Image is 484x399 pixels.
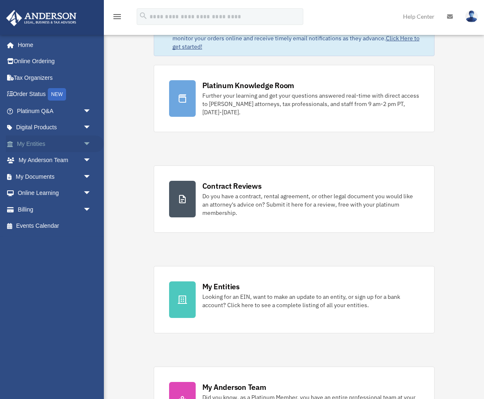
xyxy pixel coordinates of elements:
[4,10,79,26] img: Anderson Advisors Platinum Portal
[83,135,100,153] span: arrow_drop_down
[48,88,66,101] div: NEW
[6,218,104,234] a: Events Calendar
[6,86,104,103] a: Order StatusNEW
[202,293,419,309] div: Looking for an EIN, want to make an update to an entity, or sign up for a bank account? Click her...
[172,34,420,50] a: Click Here to get started!
[6,103,104,119] a: Platinum Q&Aarrow_drop_down
[202,181,262,191] div: Contract Reviews
[465,10,478,22] img: User Pic
[154,266,435,333] a: My Entities Looking for an EIN, want to make an update to an entity, or sign up for a bank accoun...
[202,281,240,292] div: My Entities
[83,119,100,136] span: arrow_drop_down
[6,185,104,202] a: Online Learningarrow_drop_down
[112,15,122,22] a: menu
[202,80,295,91] div: Platinum Knowledge Room
[202,91,419,116] div: Further your learning and get your questions answered real-time with direct access to [PERSON_NAM...
[6,37,100,53] a: Home
[83,152,100,169] span: arrow_drop_down
[6,135,104,152] a: My Entitiesarrow_drop_down
[6,69,104,86] a: Tax Organizers
[112,12,122,22] i: menu
[139,11,148,20] i: search
[83,185,100,202] span: arrow_drop_down
[6,168,104,185] a: My Documentsarrow_drop_down
[154,165,435,233] a: Contract Reviews Do you have a contract, rental agreement, or other legal document you would like...
[6,53,104,70] a: Online Ordering
[83,201,100,218] span: arrow_drop_down
[6,152,104,169] a: My Anderson Teamarrow_drop_down
[6,201,104,218] a: Billingarrow_drop_down
[202,192,419,217] div: Do you have a contract, rental agreement, or other legal document you would like an attorney's ad...
[83,103,100,120] span: arrow_drop_down
[83,168,100,185] span: arrow_drop_down
[6,119,104,136] a: Digital Productsarrow_drop_down
[202,382,266,392] div: My Anderson Team
[154,65,435,132] a: Platinum Knowledge Room Further your learning and get your questions answered real-time with dire...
